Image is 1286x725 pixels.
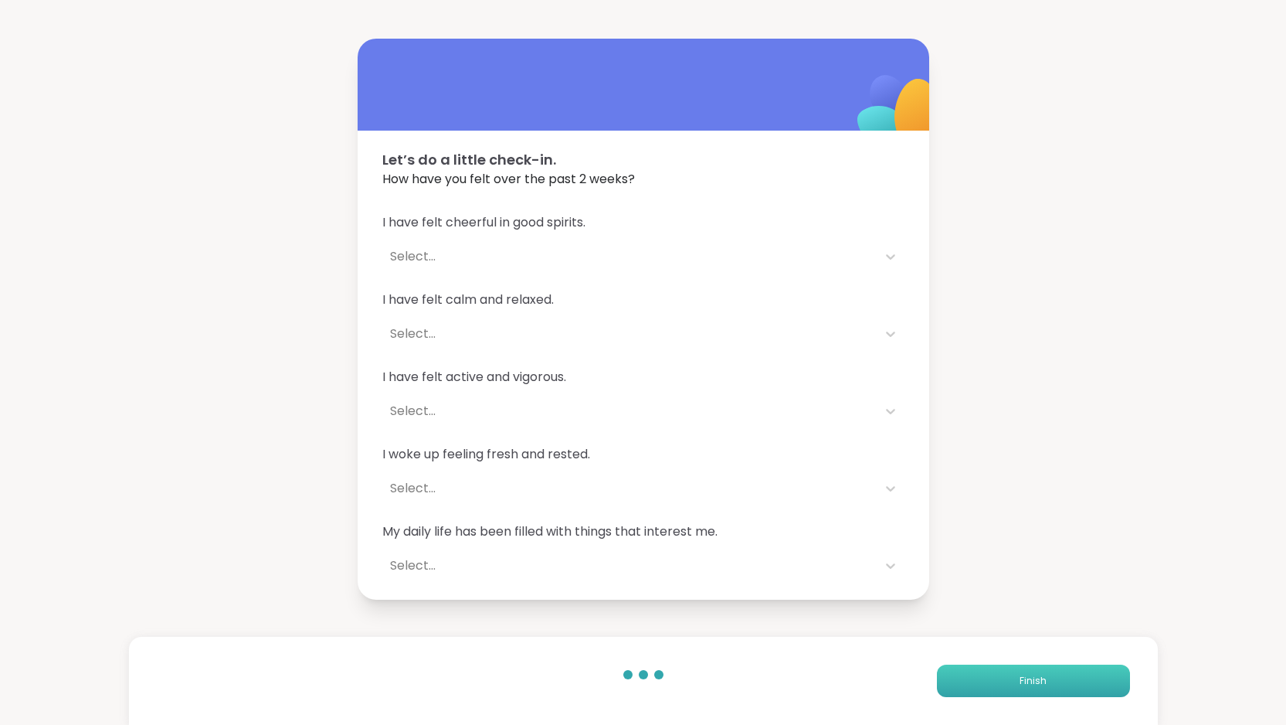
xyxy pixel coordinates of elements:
span: I woke up feeling fresh and rested. [382,445,904,464]
div: Select... [390,247,869,266]
span: I have felt cheerful in good spirits. [382,213,904,232]
span: How have you felt over the past 2 weeks? [382,170,904,189]
span: Finish [1020,674,1047,688]
span: I have felt calm and relaxed. [382,291,904,309]
span: I have felt active and vigorous. [382,368,904,386]
div: Select... [390,479,869,498]
button: Finish [937,665,1130,697]
div: Select... [390,325,869,343]
span: Let’s do a little check-in. [382,149,904,170]
img: ShareWell Logomark [821,35,975,189]
div: Select... [390,402,869,420]
span: My daily life has been filled with things that interest me. [382,522,904,541]
div: Select... [390,557,869,575]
